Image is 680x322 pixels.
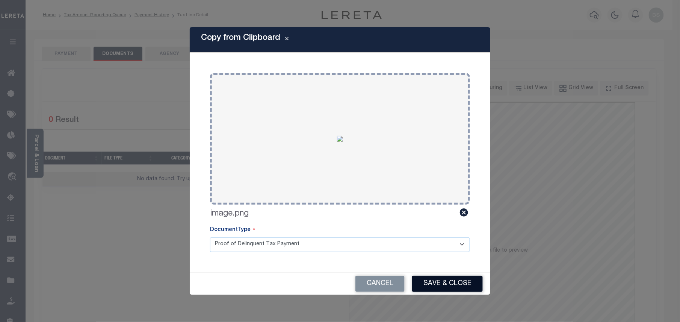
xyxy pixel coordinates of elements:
button: Save & Close [412,276,483,292]
img: bc4da41d-8cf1-4e90-814a-e08bd7a10eac [337,136,343,142]
label: DocumentType [210,226,255,234]
button: Close [280,35,293,44]
label: image.png [210,208,249,220]
h5: Copy from Clipboard [201,33,280,43]
button: Cancel [355,276,405,292]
